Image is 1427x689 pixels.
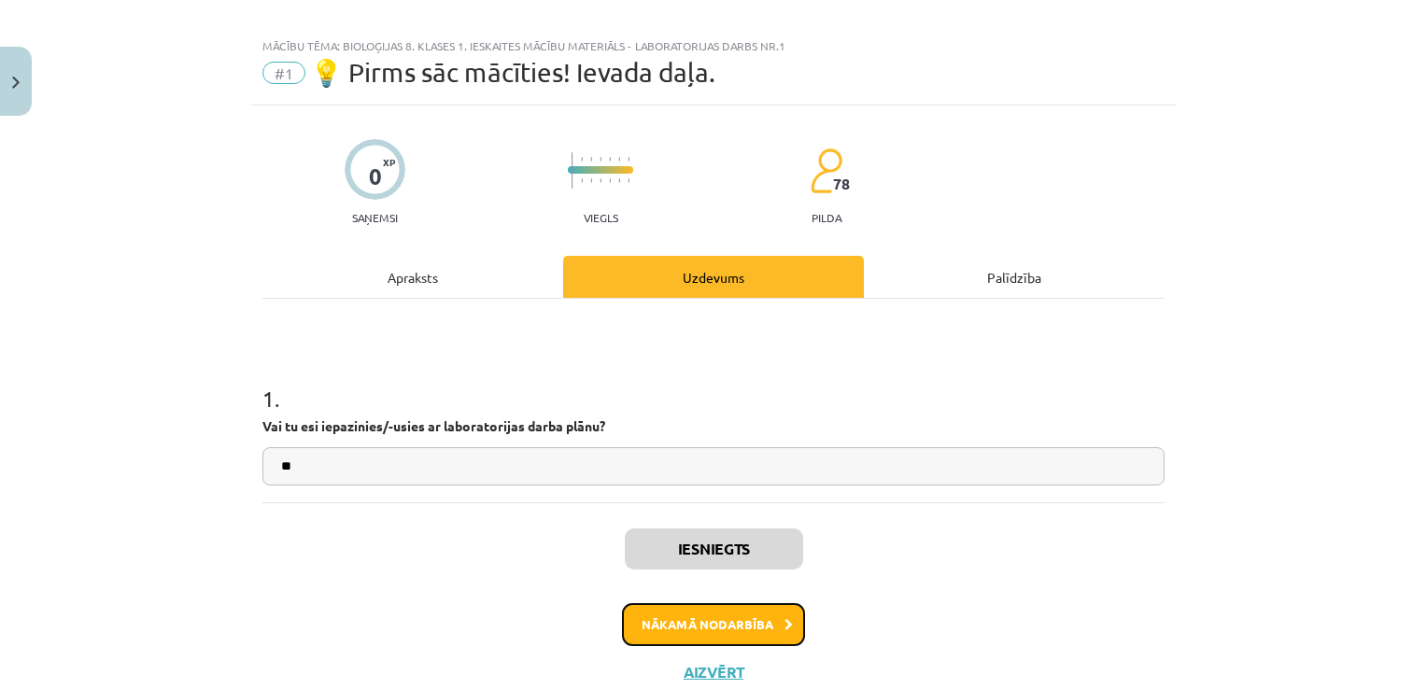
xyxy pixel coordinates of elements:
p: Saņemsi [345,211,405,224]
img: icon-short-line-57e1e144782c952c97e751825c79c345078a6d821885a25fce030b3d8c18986b.svg [600,157,601,162]
img: students-c634bb4e5e11cddfef0936a35e636f08e4e9abd3cc4e673bd6f9a4125e45ecb1.svg [810,148,842,194]
button: Aizvērt [678,663,749,682]
span: 78 [833,176,850,192]
button: Iesniegts [625,528,803,569]
strong: Vai tu esi iepazinies/-usies ar laboratorijas darba plānu? [262,417,605,434]
img: icon-short-line-57e1e144782c952c97e751825c79c345078a6d821885a25fce030b3d8c18986b.svg [609,157,611,162]
img: icon-short-line-57e1e144782c952c97e751825c79c345078a6d821885a25fce030b3d8c18986b.svg [581,178,583,183]
img: icon-short-line-57e1e144782c952c97e751825c79c345078a6d821885a25fce030b3d8c18986b.svg [628,157,629,162]
div: Uzdevums [563,256,864,298]
p: Viegls [584,211,618,224]
img: icon-short-line-57e1e144782c952c97e751825c79c345078a6d821885a25fce030b3d8c18986b.svg [628,178,629,183]
img: icon-short-line-57e1e144782c952c97e751825c79c345078a6d821885a25fce030b3d8c18986b.svg [590,178,592,183]
img: icon-short-line-57e1e144782c952c97e751825c79c345078a6d821885a25fce030b3d8c18986b.svg [590,157,592,162]
img: icon-close-lesson-0947bae3869378f0d4975bcd49f059093ad1ed9edebbc8119c70593378902aed.svg [12,77,20,89]
img: icon-short-line-57e1e144782c952c97e751825c79c345078a6d821885a25fce030b3d8c18986b.svg [618,178,620,183]
div: 0 [369,163,382,190]
img: icon-long-line-d9ea69661e0d244f92f715978eff75569469978d946b2353a9bb055b3ed8787d.svg [572,152,573,189]
span: 💡 Pirms sāc mācīties! Ievada daļa. [310,57,715,88]
button: Nākamā nodarbība [622,603,805,646]
span: XP [383,157,395,167]
img: icon-short-line-57e1e144782c952c97e751825c79c345078a6d821885a25fce030b3d8c18986b.svg [600,178,601,183]
div: Palīdzība [864,256,1165,298]
img: icon-short-line-57e1e144782c952c97e751825c79c345078a6d821885a25fce030b3d8c18986b.svg [618,157,620,162]
p: pilda [812,211,841,224]
img: icon-short-line-57e1e144782c952c97e751825c79c345078a6d821885a25fce030b3d8c18986b.svg [609,178,611,183]
img: icon-short-line-57e1e144782c952c97e751825c79c345078a6d821885a25fce030b3d8c18986b.svg [581,157,583,162]
div: Mācību tēma: Bioloģijas 8. klases 1. ieskaites mācību materiāls - laboratorijas darbs nr.1 [262,39,1165,52]
div: Apraksts [262,256,563,298]
h1: 1 . [262,353,1165,411]
span: #1 [262,62,305,84]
